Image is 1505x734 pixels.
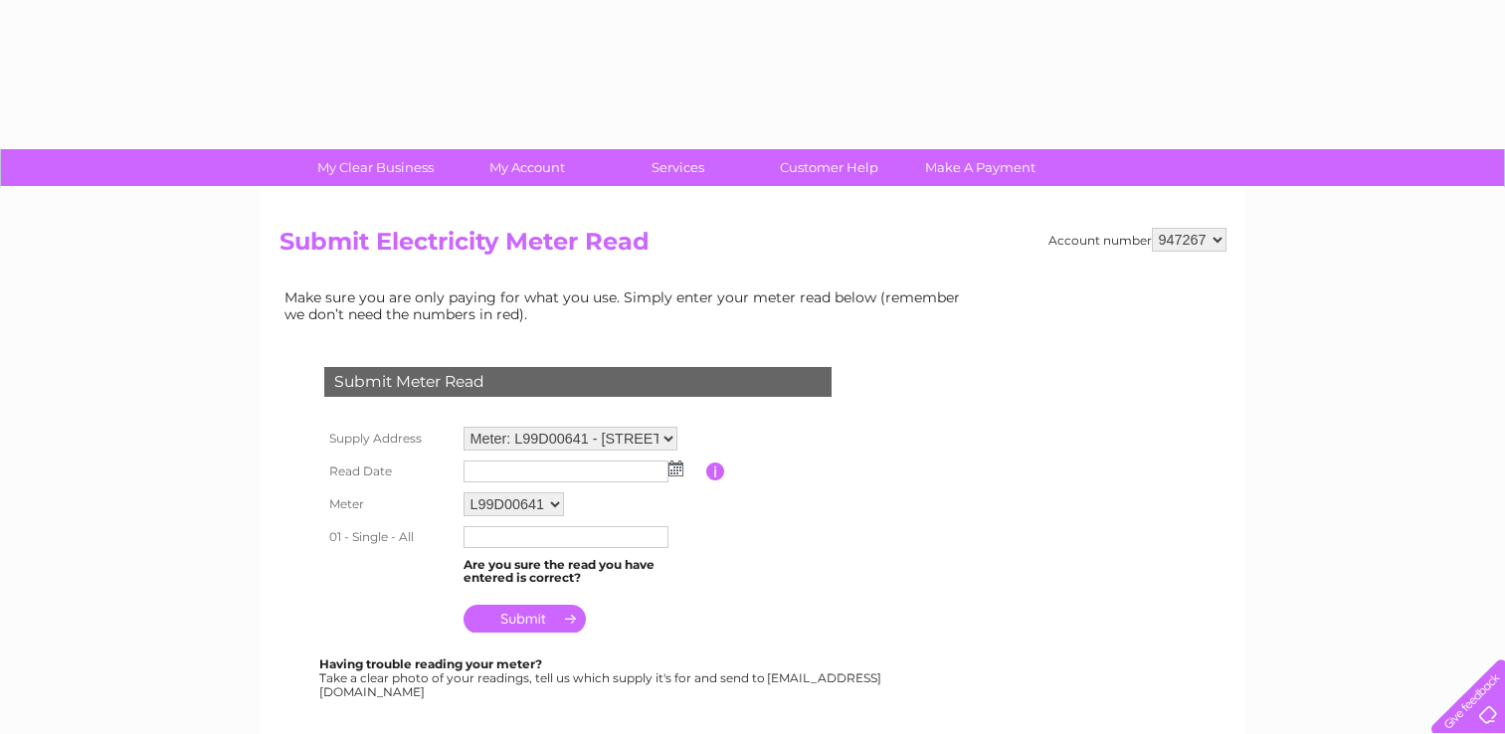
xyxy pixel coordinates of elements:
input: Information [706,462,725,480]
td: Make sure you are only paying for what you use. Simply enter your meter read below (remember we d... [280,284,976,326]
a: Services [596,149,760,186]
th: Supply Address [319,422,459,456]
b: Having trouble reading your meter? [319,656,542,671]
div: Account number [1048,228,1226,252]
input: Submit [464,605,586,633]
th: 01 - Single - All [319,521,459,553]
a: Customer Help [747,149,911,186]
div: Submit Meter Read [324,367,832,397]
a: Make A Payment [898,149,1062,186]
img: ... [668,460,683,476]
a: My Clear Business [293,149,458,186]
a: My Account [445,149,609,186]
div: Take a clear photo of your readings, tell us which supply it's for and send to [EMAIL_ADDRESS][DO... [319,657,884,698]
h2: Submit Electricity Meter Read [280,228,1226,266]
td: Are you sure the read you have entered is correct? [459,553,706,591]
th: Meter [319,487,459,521]
th: Read Date [319,456,459,487]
